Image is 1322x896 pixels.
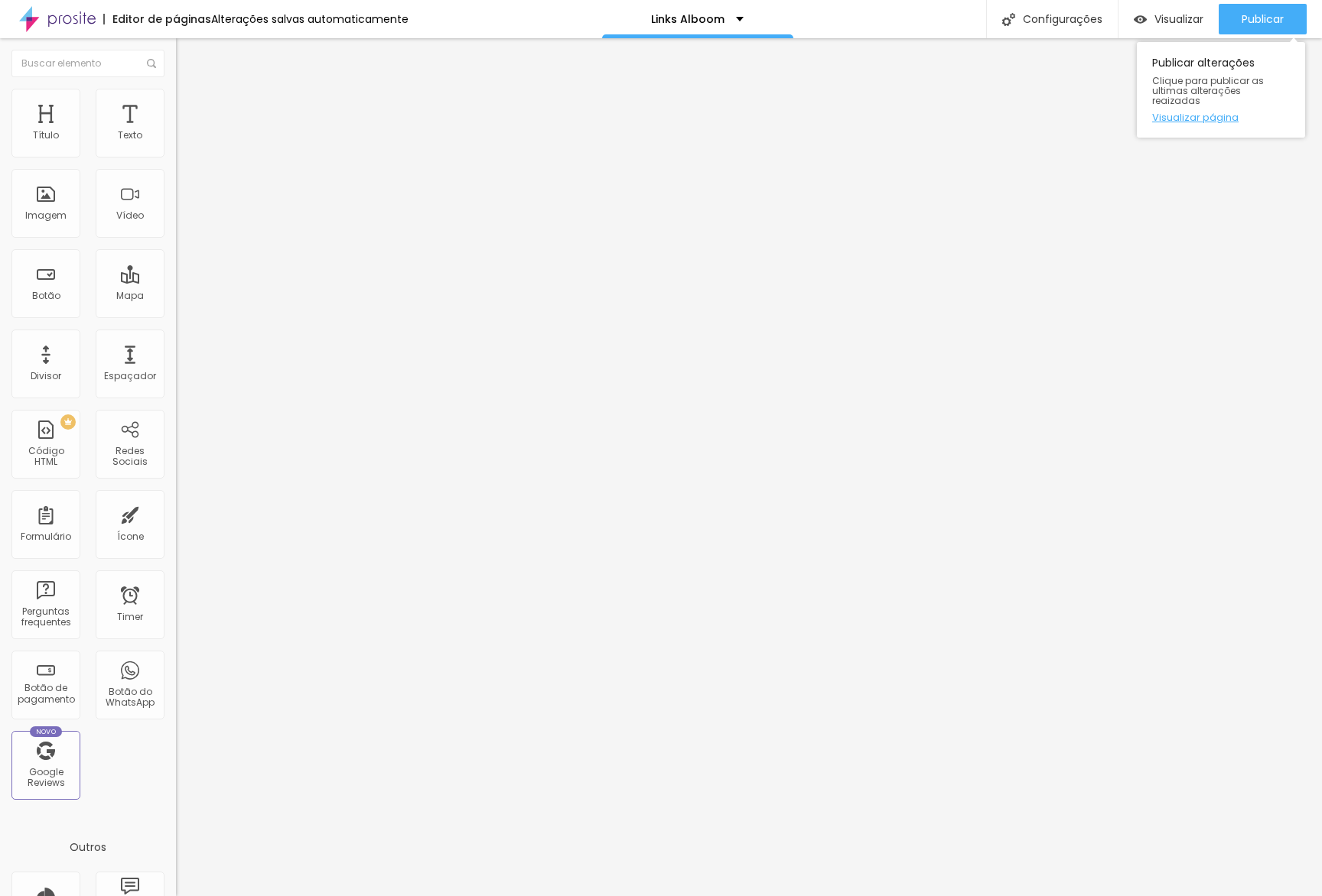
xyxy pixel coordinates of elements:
[11,50,164,77] input: Buscar elemento
[103,14,211,24] div: Editor de páginas
[32,291,60,301] div: Botão
[21,531,71,542] div: Formulário
[1154,13,1203,25] span: Visualizar
[31,371,61,381] div: Divisor
[99,687,160,709] div: Botão do WhatsApp
[15,767,76,789] div: Google Reviews
[651,14,724,24] p: Links Alboom
[1118,4,1219,34] button: Visualizar
[176,38,1322,896] iframe: Editor
[99,446,160,468] div: Redes Sociais
[116,210,144,221] div: Vídeo
[116,291,144,301] div: Mapa
[147,59,156,68] img: Icone
[15,683,76,705] div: Botão de pagamento
[117,612,143,622] div: Timer
[1242,13,1284,25] span: Publicar
[1152,76,1290,106] span: Clique para publicar as ultimas alterações reaizadas
[30,726,63,737] div: Novo
[118,130,142,141] div: Texto
[1134,13,1147,26] img: view-1.svg
[1219,4,1307,34] button: Publicar
[15,446,76,468] div: Código HTML
[1002,13,1015,26] img: Icone
[15,606,76,628] div: Perguntas frequentes
[1137,42,1305,138] div: Publicar alterações
[33,130,59,141] div: Título
[1152,112,1290,122] a: Visualizar página
[117,531,144,542] div: Ícone
[25,210,67,221] div: Imagem
[104,371,156,381] div: Espaçador
[211,14,409,24] div: Alterações salvas automaticamente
